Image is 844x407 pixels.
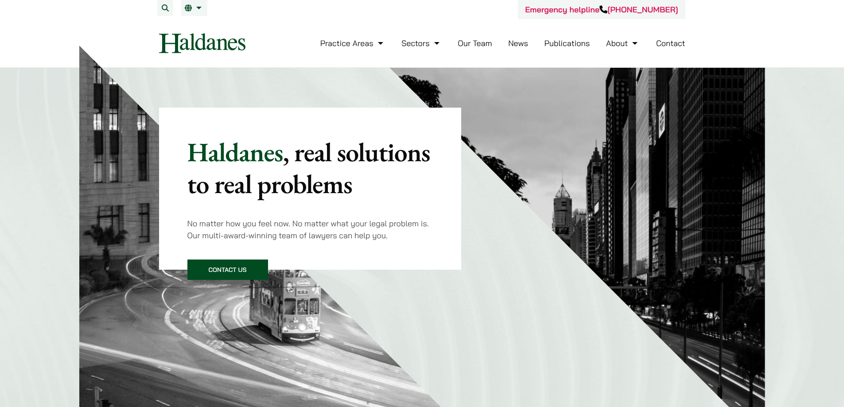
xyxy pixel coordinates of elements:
a: Contact [656,38,685,48]
mark: , real solutions to real problems [187,135,430,201]
a: News [508,38,528,48]
a: Contact Us [187,260,268,280]
p: Haldanes [187,136,433,200]
a: Practice Areas [320,38,385,48]
a: Sectors [401,38,441,48]
p: No matter how you feel now. No matter what your legal problem is. Our multi-award-winning team of... [187,217,433,241]
a: EN [185,4,204,12]
img: Logo of Haldanes [159,33,245,53]
a: Our Team [458,38,492,48]
a: Emergency helpline[PHONE_NUMBER] [525,4,678,15]
a: Publications [545,38,590,48]
a: About [606,38,640,48]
